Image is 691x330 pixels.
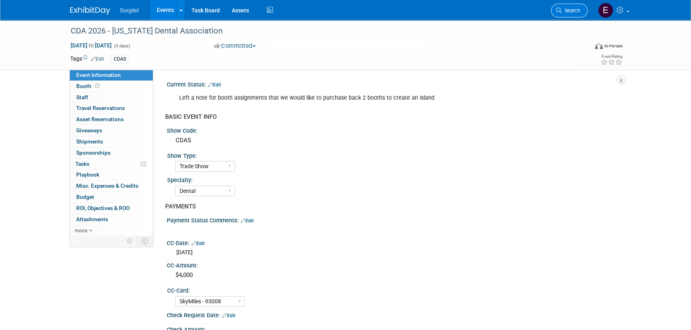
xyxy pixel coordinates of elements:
a: Tasks [70,159,153,169]
div: Specialty: [167,174,617,184]
span: [DATE] [176,249,193,255]
a: Edit [91,56,104,62]
span: Surgitel [120,7,138,14]
span: Booth [76,83,101,89]
span: Tasks [75,161,89,167]
span: Shipments [76,138,103,145]
div: Show Type: [167,150,617,160]
a: Edit [241,218,254,224]
span: Sponsorships [76,149,111,156]
span: Travel Reservations [76,105,125,111]
td: Personalize Event Tab Strip [123,236,137,246]
a: Edit [192,241,205,246]
div: Event Rating [601,55,622,59]
span: more [75,227,87,234]
img: Event Coordinator [598,3,613,18]
div: CC-Amount: [167,259,621,269]
div: CDAS [173,134,615,147]
a: Shipments [70,136,153,147]
span: to [87,42,95,49]
div: Current Status: [167,79,621,89]
a: Giveaways [70,125,153,136]
a: Search [551,4,588,18]
div: Payment Status Comments: [167,214,621,225]
a: Sponsorships [70,147,153,158]
a: Misc. Expenses & Credits [70,181,153,191]
span: Staff [76,94,88,100]
div: CC-Card: [167,285,617,295]
a: ROI, Objectives & ROO [70,203,153,214]
div: PAYMENTS [165,202,615,211]
span: Playbook [76,171,99,178]
span: Budget [76,194,94,200]
a: Event Information [70,70,153,81]
div: $4,000 [173,269,615,281]
div: Show Code: [167,125,621,135]
span: Attachments [76,216,108,222]
a: Attachments [70,214,153,225]
a: Edit [208,82,221,88]
div: BASIC EVENT INFO [165,113,615,121]
span: Misc. Expenses & Credits [76,183,138,189]
a: Travel Reservations [70,103,153,114]
a: Staff [70,92,153,103]
td: Tags [70,55,104,64]
span: Search [562,8,580,14]
a: Asset Reservations [70,114,153,125]
div: Check Request Date: [167,309,621,320]
a: more [70,225,153,236]
a: Edit [222,313,235,318]
img: Format-Inperson.png [595,43,603,49]
div: In-Person [604,43,623,49]
div: CDA 2026 - [US_STATE] Dental Association [68,24,576,38]
a: Booth [70,81,153,92]
div: CDAS [111,55,128,63]
button: Committed [211,42,259,50]
div: Left a note for booth assignments that we would like to purchase back 2 booths to create an island [174,90,533,106]
span: [DATE] [DATE] [70,42,112,49]
div: Event Format [541,41,623,53]
span: Asset Reservations [76,116,124,122]
td: Toggle Event Tabs [137,236,153,246]
span: Giveaways [76,127,102,134]
img: ExhibitDay [70,7,110,15]
span: ROI, Objectives & ROO [76,205,130,211]
div: CC-Date: [167,237,621,247]
span: Event Information [76,72,121,78]
a: Budget [70,192,153,202]
span: (3 days) [113,43,130,49]
a: Playbook [70,169,153,180]
span: Booth not reserved yet [93,83,101,89]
